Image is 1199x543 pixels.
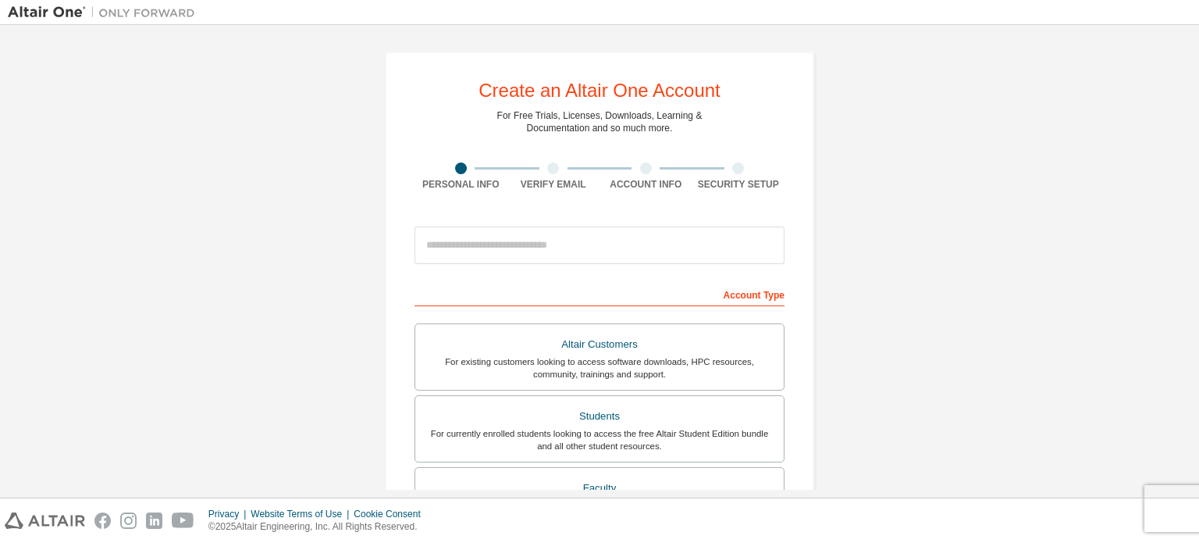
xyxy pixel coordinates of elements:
div: Account Info [599,178,692,191]
div: Account Type [414,281,785,306]
div: Privacy [208,508,251,520]
div: For Free Trials, Licenses, Downloads, Learning & Documentation and so much more. [497,109,703,134]
p: © 2025 Altair Engineering, Inc. All Rights Reserved. [208,520,430,534]
div: For currently enrolled students looking to access the free Altair Student Edition bundle and all ... [425,427,774,452]
img: altair_logo.svg [5,513,85,529]
div: Cookie Consent [354,508,429,520]
img: linkedin.svg [146,513,162,529]
div: Personal Info [414,178,507,191]
img: instagram.svg [120,513,137,529]
img: facebook.svg [94,513,111,529]
div: Faculty [425,477,774,499]
img: youtube.svg [172,513,194,529]
div: Security Setup [692,178,785,191]
div: Students [425,405,774,427]
div: Create an Altair One Account [479,81,720,100]
div: Altair Customers [425,334,774,355]
div: Verify Email [507,178,600,191]
div: For existing customers looking to access software downloads, HPC resources, community, trainings ... [425,355,774,380]
div: Website Terms of Use [251,508,354,520]
img: Altair One [8,5,203,20]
